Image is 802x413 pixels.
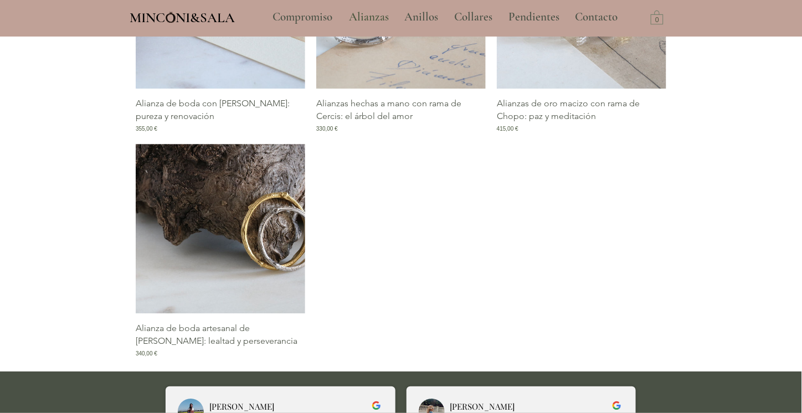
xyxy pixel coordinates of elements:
h2: [PERSON_NAME] [450,401,605,412]
p: Alianzas hechas a mano con rama de Cercis: el árbol del amor [316,97,486,122]
a: Alianzas [341,3,396,31]
p: Compromiso [267,3,338,31]
span: 355,00 € [136,125,157,133]
p: Alianza de boda artesanal de [PERSON_NAME]: lealtad y perseverancia [136,322,305,347]
a: Collares [446,3,500,31]
span: 415,00 € [497,125,518,133]
span: 330,00 € [316,125,338,133]
a: Alianzas de oro macizo con rama de Chopo: paz y meditación415,00 € [497,97,666,133]
a: Alianza de boda artesanal de [PERSON_NAME]: lealtad y perseverancia340,00 € [136,322,305,358]
p: Alianzas [343,3,394,31]
a: Alianza de boda con [PERSON_NAME]: pureza y renovación355,00 € [136,97,305,133]
a: Alianzas hechas a mano con rama de Cercis: el árbol del amor330,00 € [316,97,486,133]
a: Pendientes [500,3,567,31]
a: Carrito con 0 ítems [651,9,664,24]
div: Galería de Alianza de boda artesanal de Roble: lealtad y perseverancia [136,144,305,358]
a: Compromiso [264,3,341,31]
a: MINCONI&SALA [130,7,235,25]
span: MINCONI&SALA [130,9,235,26]
p: Alianza de boda con [PERSON_NAME]: pureza y renovación [136,97,305,122]
img: Minconi Sala [166,12,176,23]
p: Anillos [399,3,444,31]
a: Anillos [396,3,446,31]
img: Alianza de boda artesanal en oro [136,144,305,313]
span: 340,00 € [136,349,157,358]
p: Pendientes [503,3,565,31]
p: Alianzas de oro macizo con rama de Chopo: paz y meditación [497,97,666,122]
p: Contacto [569,3,623,31]
p: Collares [449,3,498,31]
a: Contacto [567,3,626,31]
nav: Sitio [243,3,648,31]
h2: [PERSON_NAME] [209,401,364,412]
text: 0 [655,16,659,24]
